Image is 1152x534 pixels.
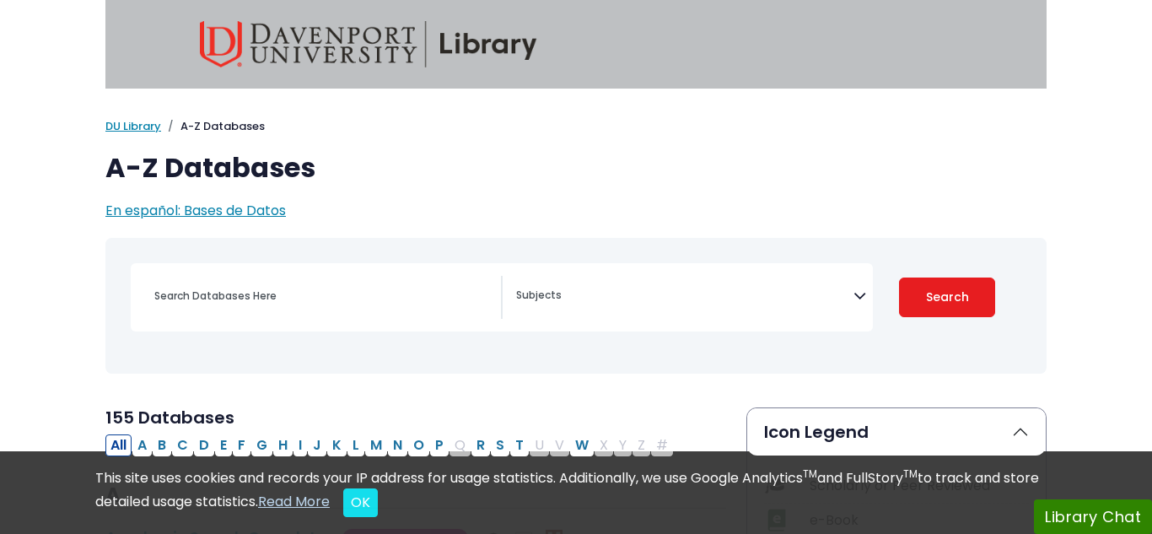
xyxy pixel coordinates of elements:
[343,488,378,517] button: Close
[161,118,265,135] li: A-Z Databases
[132,434,152,456] button: Filter Results A
[105,238,1047,374] nav: Search filters
[144,283,501,308] input: Search database by title or keyword
[251,434,272,456] button: Filter Results G
[365,434,387,456] button: Filter Results M
[105,434,675,454] div: Alpha-list to filter by first letter of database name
[1034,499,1152,534] button: Library Chat
[153,434,171,456] button: Filter Results B
[516,290,853,304] textarea: Search
[510,434,529,456] button: Filter Results T
[408,434,429,456] button: Filter Results O
[347,434,364,456] button: Filter Results L
[570,434,594,456] button: Filter Results W
[105,118,161,134] a: DU Library
[105,434,132,456] button: All
[327,434,347,456] button: Filter Results K
[95,468,1057,517] div: This site uses cookies and records your IP address for usage statistics. Additionally, we use Goo...
[308,434,326,456] button: Filter Results J
[471,434,490,456] button: Filter Results R
[899,278,995,317] button: Submit for Search Results
[388,434,407,456] button: Filter Results N
[215,434,232,456] button: Filter Results E
[105,201,286,220] a: En español: Bases de Datos
[803,467,817,481] sup: TM
[273,434,293,456] button: Filter Results H
[430,434,449,456] button: Filter Results P
[105,406,234,429] span: 155 Databases
[747,408,1046,456] button: Icon Legend
[105,152,1047,184] h1: A-Z Databases
[258,492,330,511] a: Read More
[293,434,307,456] button: Filter Results I
[491,434,509,456] button: Filter Results S
[200,21,537,67] img: Davenport University Library
[105,118,1047,135] nav: breadcrumb
[194,434,214,456] button: Filter Results D
[172,434,193,456] button: Filter Results C
[903,467,918,481] sup: TM
[233,434,250,456] button: Filter Results F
